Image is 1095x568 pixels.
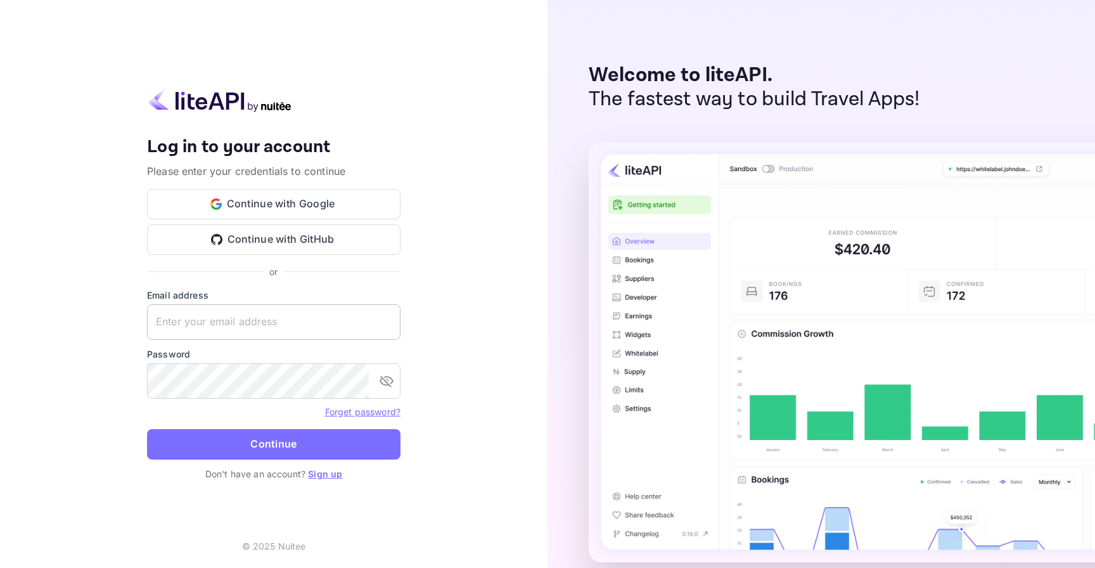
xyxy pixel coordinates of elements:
label: Password [147,347,400,361]
p: Welcome to liteAPI. [589,63,920,87]
a: Sign up [308,468,342,479]
p: Don't have an account? [147,467,400,481]
button: Continue [147,429,400,460]
p: © 2025 Nuitee [242,539,306,553]
label: Email address [147,288,400,302]
img: liteapi [147,87,293,112]
a: Forget password? [325,406,400,417]
p: or [269,265,278,278]
p: The fastest way to build Travel Apps! [589,87,920,112]
p: Please enter your credentials to continue [147,164,400,179]
button: toggle password visibility [374,368,399,394]
h4: Log in to your account [147,136,400,158]
a: Forget password? [325,405,400,418]
input: Enter your email address [147,304,400,340]
button: Continue with GitHub [147,224,400,255]
button: Continue with Google [147,189,400,219]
